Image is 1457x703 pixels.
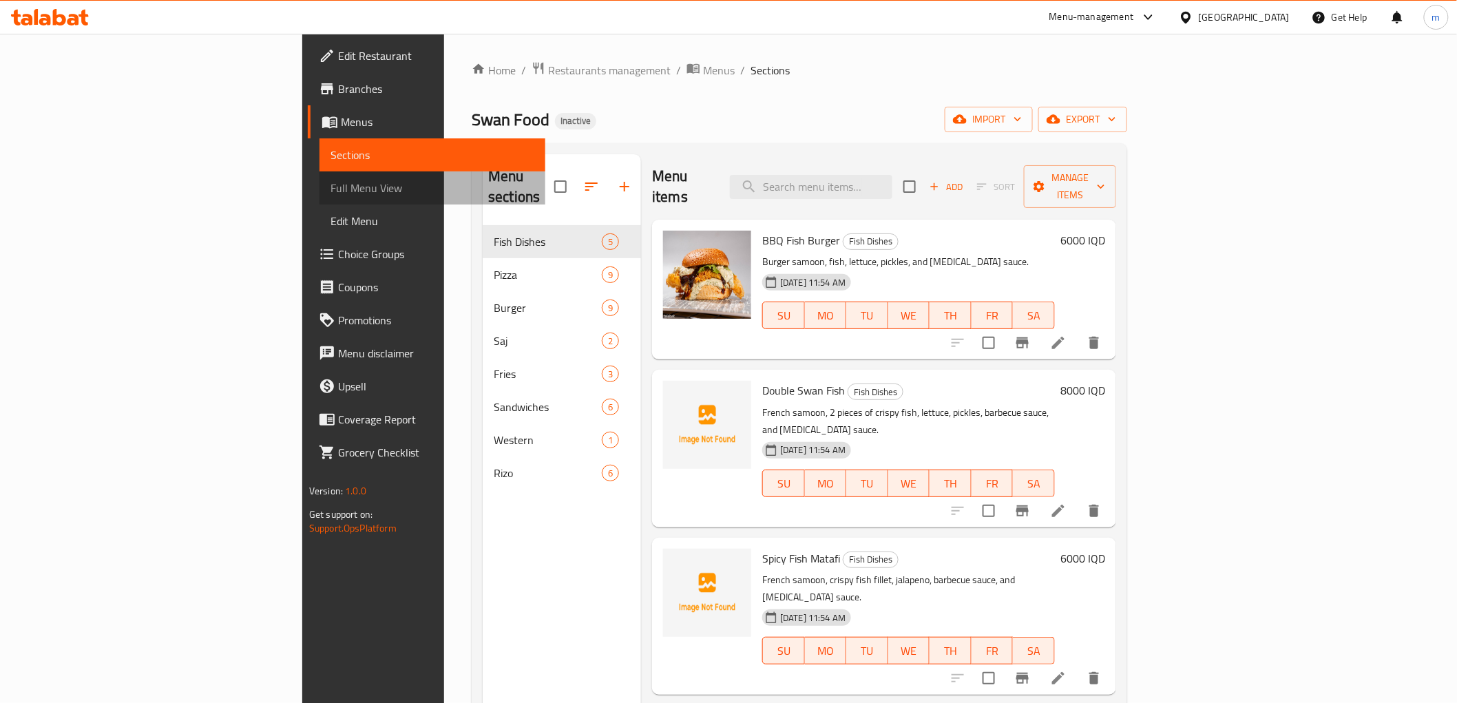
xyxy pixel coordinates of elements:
button: WE [888,637,930,664]
span: Coverage Report [338,411,534,428]
div: items [602,266,619,283]
div: Fish Dishes5 [483,225,641,258]
span: Manage items [1035,169,1105,204]
div: Fish Dishes [843,552,899,568]
div: items [602,333,619,349]
span: Sandwiches [494,399,602,415]
span: Western [494,432,602,448]
button: MO [805,470,847,497]
span: Upsell [338,378,534,395]
button: SU [762,470,804,497]
div: Western1 [483,423,641,457]
span: 9 [602,269,618,282]
a: Edit menu item [1050,503,1067,519]
button: SA [1013,302,1055,329]
img: BBQ Fish Burger [663,231,751,319]
div: Rizo6 [483,457,641,490]
span: Add [927,179,965,195]
button: Add [924,176,968,198]
span: Menus [703,62,735,78]
span: Sort sections [575,170,608,203]
button: delete [1078,662,1111,695]
button: delete [1078,494,1111,527]
button: TU [846,302,888,329]
span: Edit Menu [331,213,534,229]
span: Pizza [494,266,602,283]
span: Select to update [974,328,1003,357]
span: Edit Restaurant [338,48,534,64]
button: Manage items [1024,165,1116,208]
span: MO [810,641,841,661]
h6: 6000 IQD [1060,549,1105,568]
div: items [602,465,619,481]
a: Choice Groups [308,238,545,271]
a: Upsell [308,370,545,403]
a: Branches [308,72,545,105]
div: Pizza9 [483,258,641,291]
div: Fish Dishes [843,233,899,250]
span: MO [810,474,841,494]
span: Select to update [974,496,1003,525]
div: Burger9 [483,291,641,324]
div: Sandwiches6 [483,390,641,423]
div: items [602,300,619,316]
a: Full Menu View [319,171,545,204]
button: export [1038,107,1127,132]
button: FR [972,470,1014,497]
div: Fish Dishes [494,233,602,250]
div: items [602,432,619,448]
span: Branches [338,81,534,97]
span: SA [1018,474,1049,494]
a: Sections [319,138,545,171]
span: TU [852,474,883,494]
span: Spicy Fish Matafi [762,548,840,569]
span: FR [977,306,1008,326]
button: SA [1013,637,1055,664]
span: Rizo [494,465,602,481]
span: Grocery Checklist [338,444,534,461]
button: TH [930,302,972,329]
span: Full Menu View [331,180,534,196]
span: SA [1018,306,1049,326]
button: delete [1078,326,1111,359]
button: TH [930,637,972,664]
button: SU [762,302,804,329]
a: Promotions [308,304,545,337]
div: Saj [494,333,602,349]
button: FR [972,302,1014,329]
span: TH [935,641,966,661]
a: Edit menu item [1050,670,1067,686]
button: WE [888,470,930,497]
nav: Menu sections [483,220,641,495]
button: SA [1013,470,1055,497]
span: [DATE] 11:54 AM [775,443,851,457]
span: Fish Dishes [843,552,898,567]
a: Menus [686,61,735,79]
div: items [602,233,619,250]
li: / [740,62,745,78]
span: MO [810,306,841,326]
span: Restaurants management [548,62,671,78]
button: Branch-specific-item [1006,662,1039,695]
button: MO [805,637,847,664]
a: Edit menu item [1050,335,1067,351]
span: 1.0.0 [345,482,366,500]
span: 6 [602,401,618,414]
div: items [602,399,619,415]
h6: 6000 IQD [1060,231,1105,250]
span: 3 [602,368,618,381]
a: Support.OpsPlatform [309,519,397,537]
button: Add section [608,170,641,203]
nav: breadcrumb [472,61,1127,79]
span: WE [894,306,925,326]
span: SU [768,306,799,326]
span: Sections [331,147,534,163]
span: Burger [494,300,602,316]
span: 5 [602,235,618,249]
span: [DATE] 11:54 AM [775,611,851,625]
span: FR [977,474,1008,494]
p: Burger samoon, fish, lettuce, pickles, and [MEDICAL_DATA] sauce. [762,253,1055,271]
